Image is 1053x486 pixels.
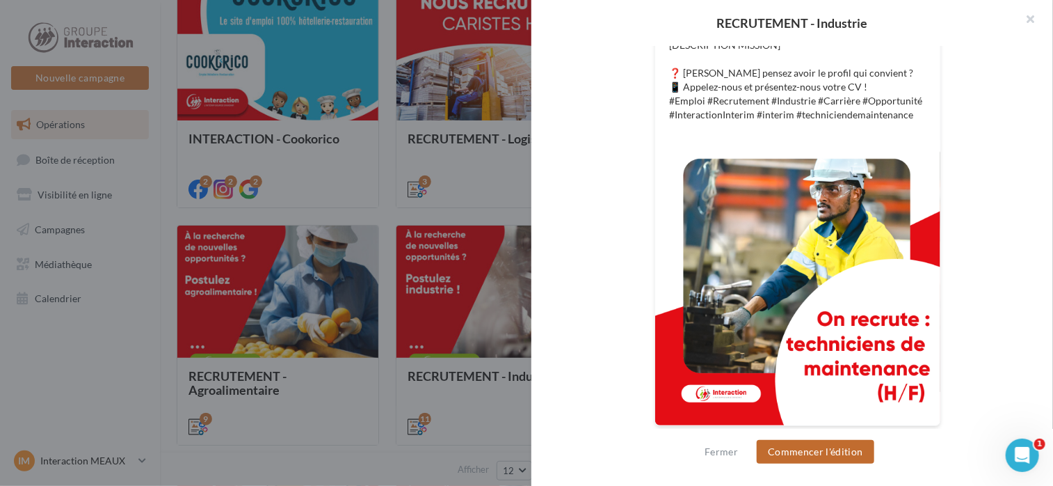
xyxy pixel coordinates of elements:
[1006,439,1039,472] iframe: Intercom live chat
[699,444,743,460] button: Fermer
[554,17,1031,29] div: RECRUTEMENT - Industrie
[757,440,874,464] button: Commencer l'édition
[1034,439,1045,450] span: 1
[654,426,941,444] div: La prévisualisation est non-contractuelle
